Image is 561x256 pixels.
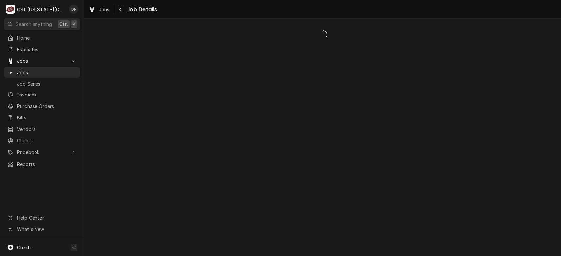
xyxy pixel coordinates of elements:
a: Reports [4,159,80,170]
span: C [72,244,76,251]
span: Help Center [17,214,76,221]
span: Vendors [17,126,77,133]
a: Clients [4,135,80,146]
span: Reports [17,161,77,168]
a: Estimates [4,44,80,55]
div: David Fannin's Avatar [69,5,78,14]
span: Jobs [17,69,77,76]
span: Job Details [126,5,157,14]
span: Jobs [17,57,67,64]
span: Purchase Orders [17,103,77,110]
span: What's New [17,226,76,233]
a: Job Series [4,78,80,89]
a: Go to Help Center [4,212,80,223]
a: Go to Jobs [4,55,80,66]
span: Invoices [17,91,77,98]
div: CSI Kansas City's Avatar [6,5,15,14]
span: Clients [17,137,77,144]
span: Loading... [84,28,561,42]
a: Vendors [4,124,80,135]
a: Jobs [4,67,80,78]
span: Search anything [16,21,52,28]
span: Pricebook [17,149,67,156]
span: Create [17,245,32,250]
a: Purchase Orders [4,101,80,112]
a: Invoices [4,89,80,100]
span: Bills [17,114,77,121]
div: C [6,5,15,14]
button: Search anythingCtrlK [4,18,80,30]
span: Jobs [99,6,110,13]
span: Estimates [17,46,77,53]
span: Job Series [17,80,77,87]
a: Bills [4,112,80,123]
div: CSI [US_STATE][GEOGRAPHIC_DATA] [17,6,65,13]
span: Ctrl [59,21,68,28]
button: Navigate back [115,4,126,14]
a: Home [4,32,80,43]
span: K [73,21,76,28]
a: Go to What's New [4,224,80,235]
a: Go to Pricebook [4,147,80,158]
a: Jobs [86,4,112,15]
div: DF [69,5,78,14]
span: Home [17,34,77,41]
